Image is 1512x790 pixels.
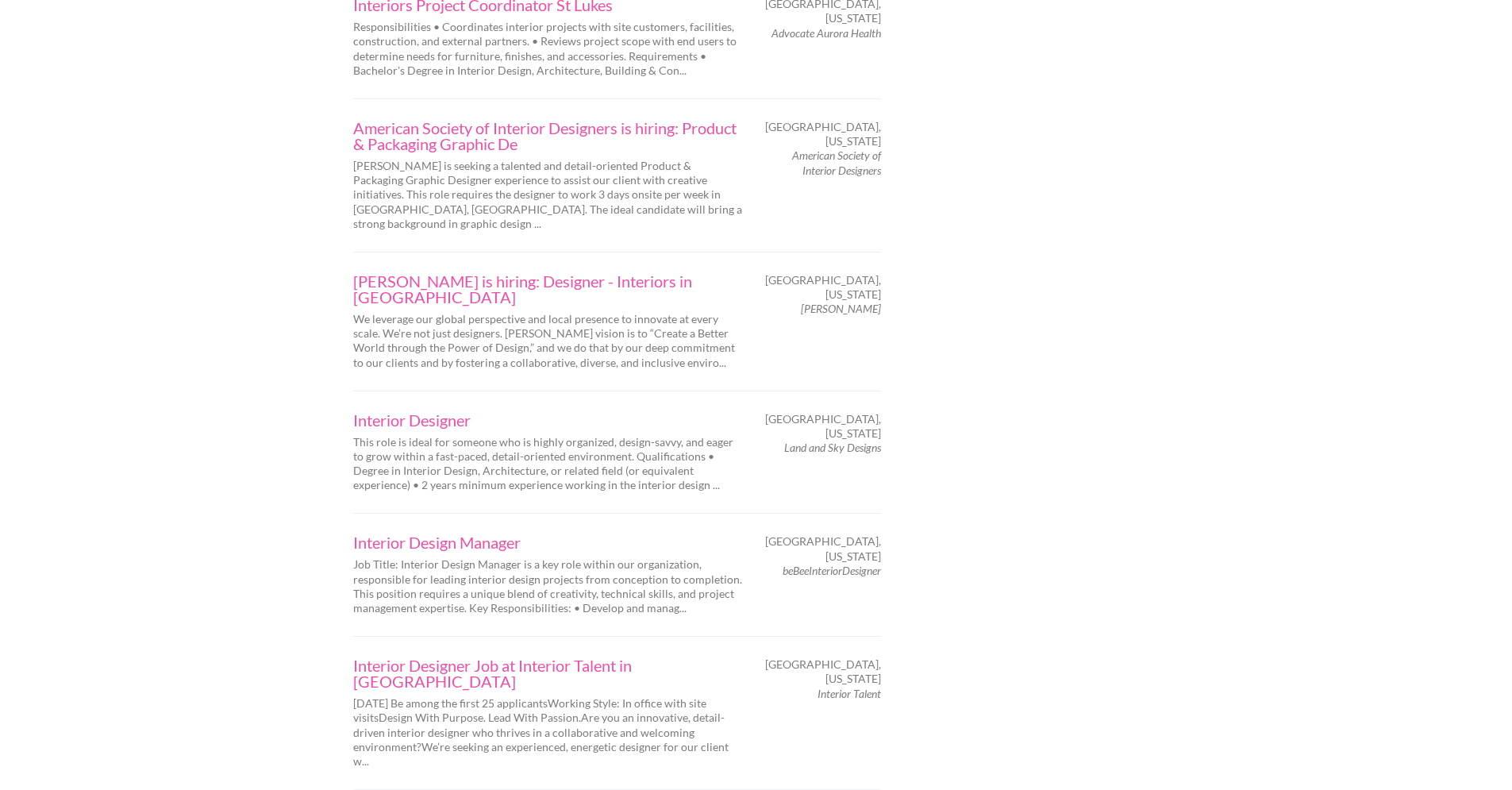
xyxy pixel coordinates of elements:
[801,302,881,315] em: [PERSON_NAME]
[792,148,881,176] em: American Society of Interior Designers
[818,687,881,700] em: Interior Talent
[765,657,881,686] span: [GEOGRAPHIC_DATA], [US_STATE]
[765,120,881,148] span: [GEOGRAPHIC_DATA], [US_STATE]
[765,412,881,441] span: [GEOGRAPHIC_DATA], [US_STATE]
[353,20,742,78] p: Responsibilities • Coordinates interior projects with site customers, facilities, construction, a...
[771,26,881,40] em: Advocate Aurora Health
[353,696,742,769] p: [DATE] Be among the first 25 applicantsWorking Style: In office with site visitsDesign With Purpo...
[765,273,881,302] span: [GEOGRAPHIC_DATA], [US_STATE]
[353,534,742,550] a: Interior Design Manager
[353,412,742,428] a: Interior Designer
[784,441,881,454] em: Land and Sky Designs
[353,657,742,689] a: Interior Designer Job at Interior Talent in [GEOGRAPHIC_DATA]
[353,159,742,231] p: [PERSON_NAME] is seeking a talented and detail-oriented Product & Packaging Graphic Designer expe...
[353,273,742,305] a: [PERSON_NAME] is hiring: Designer - Interiors in [GEOGRAPHIC_DATA]
[353,120,742,152] a: American Society of Interior Designers is hiring: Product & Packaging Graphic De
[353,312,742,370] p: We leverage our global perspective and local presence to innovate at every scale. We’re not just ...
[353,435,742,493] p: This role is ideal for someone who is highly organized, design-savvy, and eager to grow within a ...
[783,564,881,577] em: beBeeInteriorDesigner
[765,534,881,563] span: [GEOGRAPHIC_DATA], [US_STATE]
[353,557,742,615] p: Job Title: Interior Design Manager is a key role within our organization, responsible for leading...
